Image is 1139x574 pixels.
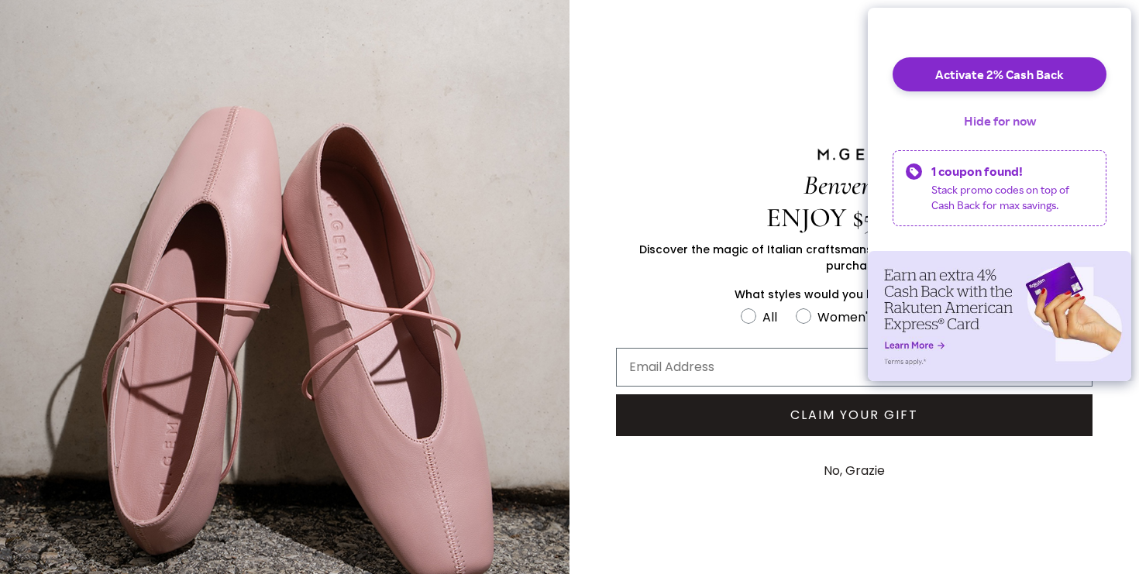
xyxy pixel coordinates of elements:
img: M.GEMI [816,147,893,161]
span: What styles would you like to hear about? [735,287,974,302]
span: Discover the magic of Italian craftsmanship with $50 off your first full-price purchase. [639,242,1070,273]
input: Email Address [616,348,1093,387]
button: CLAIM YOUR GIFT [616,394,1093,436]
button: Close dialog [1106,6,1133,33]
div: All [762,308,777,327]
button: No, Grazie [816,452,893,490]
span: Benvenuta [803,169,905,201]
div: Women's [817,308,874,327]
span: ENJOY $50 OFF [766,201,942,234]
